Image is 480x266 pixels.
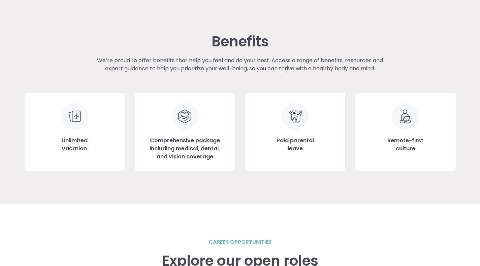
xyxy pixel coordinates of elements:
h3: Remote-first culture [387,137,423,153]
img: Clip art of family of 3 embraced facing forward [282,103,309,130]
h2: career opportunities [209,238,272,246]
img: Remote-first culture icon [392,103,419,130]
img: Clip art of hand holding a heart [171,103,198,130]
h3: Benefits [212,34,269,50]
h3: Paid parental leave [277,137,314,153]
img: Unlimited vacation icon [61,103,88,130]
h3: Unlimited vacation [62,137,88,153]
p: We’re proud to offer benefits that help you feel and do your best. Access a range of benefits, re... [89,56,391,73]
h3: Comprehensive package including medical, dental, and vision coverage [145,137,225,161]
